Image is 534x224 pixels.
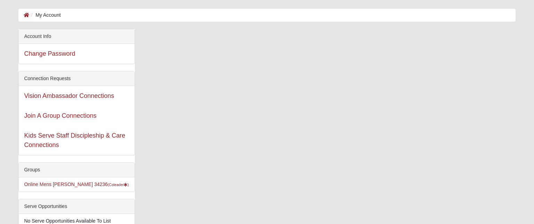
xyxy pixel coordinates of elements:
div: Groups [19,163,135,177]
a: Vision Ambassador Connections [24,92,114,99]
div: Account Info [19,29,135,44]
small: (Coleader ) [108,183,129,187]
div: Connection Requests [19,71,135,86]
a: Join A Group Connections [24,112,96,119]
div: Serve Opportunities [19,199,135,214]
li: My Account [29,11,60,19]
a: Change Password [24,50,75,57]
a: Kids Serve Staff Discipleship & Care Connections [24,132,125,148]
a: Online Mens [PERSON_NAME] 34236(Coleader) [24,181,129,187]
